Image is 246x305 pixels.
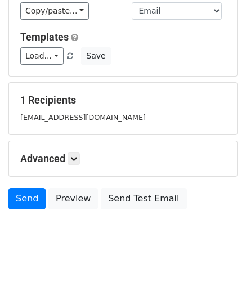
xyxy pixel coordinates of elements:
[20,31,69,43] a: Templates
[190,251,246,305] div: Widget de chat
[101,188,186,209] a: Send Test Email
[8,188,46,209] a: Send
[48,188,98,209] a: Preview
[190,251,246,305] iframe: Chat Widget
[20,94,226,106] h5: 1 Recipients
[20,113,146,122] small: [EMAIL_ADDRESS][DOMAIN_NAME]
[20,47,64,65] a: Load...
[81,47,110,65] button: Save
[20,2,89,20] a: Copy/paste...
[20,152,226,165] h5: Advanced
